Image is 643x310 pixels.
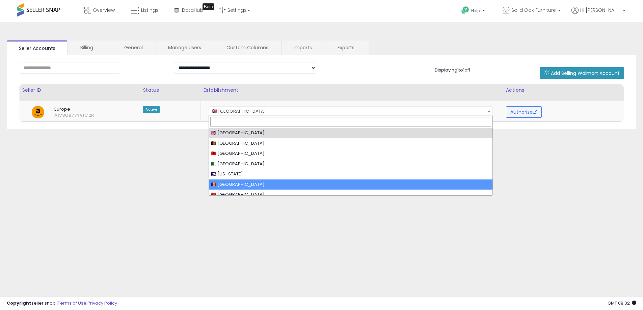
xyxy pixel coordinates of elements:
[32,106,44,118] img: amazon.png
[87,300,117,306] a: Privacy Policy
[7,40,68,55] a: Seller Accounts
[182,7,203,13] span: DataHub
[209,148,492,159] li: 🇦🇱 [GEOGRAPHIC_DATA]
[49,106,125,112] span: Europe
[511,7,556,13] span: Solid Oak Furniture
[456,1,492,22] a: Help
[209,106,493,116] span: 🇬🇧 United Kingdom
[209,128,492,138] li: 🇬🇧 [GEOGRAPHIC_DATA]
[209,159,492,169] li: 🇩🇿 [GEOGRAPHIC_DATA]
[461,6,470,15] i: Get Help
[143,106,160,113] span: Active
[551,70,620,77] span: Add Selling Walmart Account
[325,40,369,55] a: Exports
[93,7,115,13] span: Overview
[7,300,31,306] strong: Copyright
[209,169,492,179] li: 🇦🇸 [US_STATE]
[204,87,500,94] div: Establishment
[112,40,155,55] a: General
[209,138,492,149] li: 🇦🇫 [GEOGRAPHIC_DATA]
[282,40,324,55] a: Imports
[143,87,197,94] div: Status
[214,40,280,55] a: Custom Columns
[580,7,621,13] span: Hi [PERSON_NAME]
[58,300,86,306] a: Terms of Use
[471,8,480,13] span: Help
[49,112,62,118] span: A1V3Q877YV1C2R
[540,67,624,79] button: Add Selling Walmart Account
[209,107,492,116] span: 🇬🇧 United Kingdom
[203,3,214,10] div: Tooltip anchor
[22,87,137,94] div: Seller ID
[506,87,621,94] div: Actions
[608,300,636,306] span: 2025-09-9 08:02 GMT
[435,67,470,73] span: Displaying 1 to 1 of 1
[141,7,159,13] span: Listings
[156,40,213,55] a: Manage Users
[209,190,492,200] li: 🇦🇴 [GEOGRAPHIC_DATA]
[571,7,625,22] a: Hi [PERSON_NAME]
[68,40,111,55] a: Billing
[209,179,492,190] li: 🇦🇩 [GEOGRAPHIC_DATA]
[506,106,542,118] button: Authorize
[7,300,117,307] div: seller snap | |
